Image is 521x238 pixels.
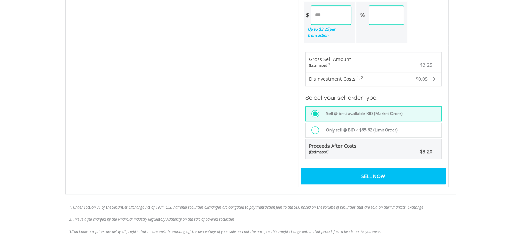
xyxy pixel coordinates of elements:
[304,5,311,25] div: $
[304,25,351,40] div: Up to $ per transaction
[309,142,356,155] span: Proceeds After Costs
[357,75,363,80] sup: 1, 2
[328,149,330,153] sup: 3
[321,26,330,32] span: 3.25
[356,5,369,25] div: %
[305,93,442,103] h3: Select your sell order type:
[309,76,356,82] span: Disinvestment Costs
[69,229,452,234] li: 3.
[69,216,452,222] li: 2. This is a fee charged by the Financial Industry Regulatory Authority on the sale of covered se...
[309,149,356,155] div: (Estimated)
[328,62,330,66] sup: 3
[420,62,432,68] span: $3.25
[309,63,351,68] div: (Estimated)
[420,148,432,155] span: $3.20
[301,168,446,184] div: Sell Now
[69,204,452,210] li: 1. Under Section 31 of the Securities Exchange Act of 1934, U.S. national securities exchanges ar...
[322,110,403,117] label: Sell @ best available BID (Market Order)
[72,229,381,234] span: You know our prices are delayed*, right? That means we’ll be working off the percentage of your s...
[415,76,428,82] span: $0.05
[322,126,398,134] label: Only sell @ BID ≥ $65.62 (Limit Order)
[309,56,351,68] div: Gross Sell Amount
